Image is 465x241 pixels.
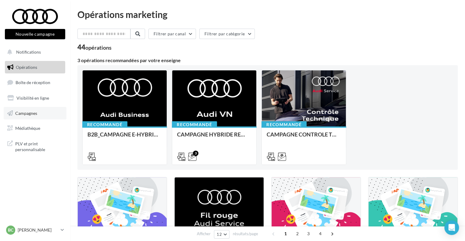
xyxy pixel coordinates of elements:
span: PLV et print personnalisable [15,140,63,153]
span: Visibilité en ligne [16,95,49,101]
button: 12 [214,230,229,239]
span: Notifications [16,49,41,55]
a: BC [PERSON_NAME] [5,224,65,236]
button: Nouvelle campagne [5,29,65,39]
div: 44 [77,44,112,51]
span: BC [8,227,13,233]
p: [PERSON_NAME] [18,227,58,233]
a: Opérations [4,61,66,74]
div: Open Intercom Messenger [444,220,459,235]
span: Opérations [16,65,37,70]
button: Filtrer par catégorie [199,29,255,39]
span: 4 [315,229,325,239]
span: 3 [303,229,313,239]
div: B2B_CAMPAGNE E-HYBRID OCTOBRE [87,131,162,144]
a: Boîte de réception [4,76,66,89]
span: Campagnes [15,110,37,115]
span: Médiathèque [15,126,40,131]
a: Médiathèque [4,122,66,135]
span: 1 [281,229,290,239]
span: résultats/page [233,231,258,237]
div: CAMPAGNE CONTROLE TECHNIQUE 25€ OCTOBRE [267,131,341,144]
div: Recommandé [261,121,307,128]
div: 3 [193,151,198,156]
div: CAMPAGNE HYBRIDE RECHARGEABLE [177,131,251,144]
div: Opérations marketing [77,10,458,19]
div: opérations [85,45,112,50]
button: Notifications [4,46,64,58]
a: Campagnes [4,107,66,120]
span: Afficher [197,231,211,237]
a: PLV et print personnalisable [4,137,66,155]
div: Recommandé [82,121,127,128]
span: 2 [293,229,302,239]
span: Boîte de réception [16,80,50,85]
a: Visibilité en ligne [4,92,66,105]
span: 12 [217,232,222,237]
div: Recommandé [172,121,217,128]
button: Filtrer par canal [148,29,196,39]
div: 3 opérations recommandées par votre enseigne [77,58,458,63]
